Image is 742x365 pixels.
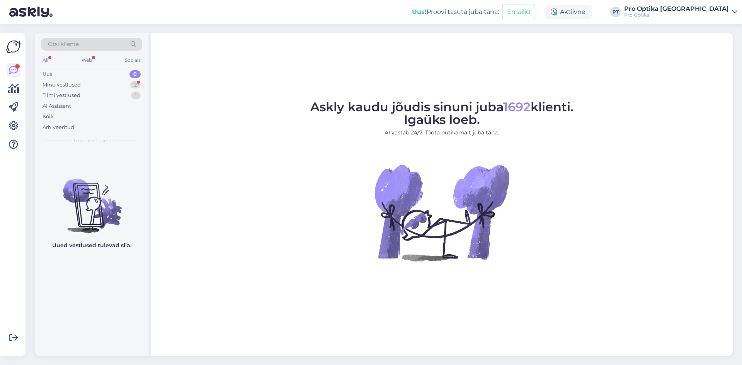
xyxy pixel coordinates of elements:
p: Uued vestlused tulevad siia. [52,241,131,250]
div: 1 [131,92,141,99]
span: Otsi kliente [48,40,79,48]
div: Socials [123,55,142,65]
div: AI Assistent [43,102,71,110]
div: 2 [130,81,141,89]
div: All [41,55,50,65]
div: PT [610,7,621,17]
div: Web [80,55,94,65]
button: Emailid [502,5,535,19]
div: 0 [129,70,141,78]
img: No Chat active [372,143,511,282]
div: Kõik [43,113,54,121]
div: Proovi tasuta juba täna: [412,7,499,17]
div: Aktiivne [545,5,592,19]
div: Tiimi vestlused [43,92,80,99]
div: Pro Optika [624,12,729,18]
div: Arhiveeritud [43,124,74,131]
span: Askly kaudu jõudis sinuni juba klienti. Igaüks loeb. [310,99,574,127]
p: AI vastab 24/7. Tööta nutikamalt juba täna. [310,129,574,137]
img: Askly Logo [6,39,21,54]
div: Pro Optika [GEOGRAPHIC_DATA] [624,6,729,12]
span: Uued vestlused [74,137,110,144]
span: 1692 [503,99,531,114]
div: Uus [43,70,53,78]
b: Uus! [412,8,427,15]
div: Minu vestlused [43,81,81,89]
a: Pro Optika [GEOGRAPHIC_DATA]Pro Optika [624,6,737,18]
img: No chats [35,165,148,234]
